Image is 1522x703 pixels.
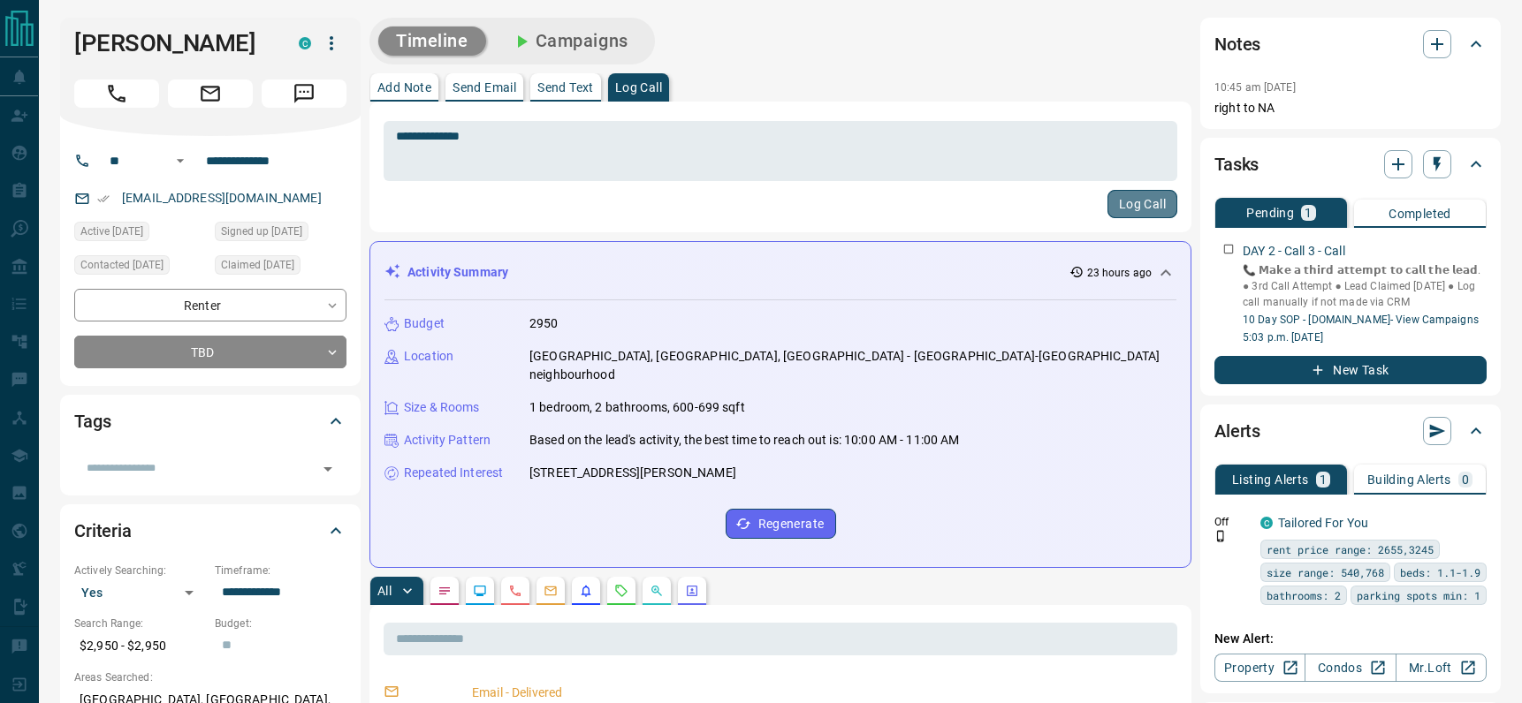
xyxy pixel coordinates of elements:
[1087,265,1152,281] p: 23 hours ago
[215,616,346,631] p: Budget:
[74,255,206,280] div: Sat Aug 16 2025
[74,400,346,442] div: Tags
[1267,586,1341,604] span: bathrooms: 2
[1214,23,1487,65] div: Notes
[74,79,159,108] span: Call
[1243,242,1345,261] p: DAY 2 - Call 3 - Call
[1267,563,1384,581] span: size range: 540,768
[316,457,340,481] button: Open
[472,684,1170,702] p: Email - Delivered
[384,256,1176,289] div: Activity Summary23 hours ago
[1357,586,1480,604] span: parking spots min: 1
[650,584,664,598] svg: Opportunities
[473,584,487,598] svg: Lead Browsing Activity
[508,584,522,598] svg: Calls
[614,584,628,598] svg: Requests
[1278,516,1368,530] a: Tailored For You
[74,407,110,435] h2: Tags
[1214,143,1487,185] div: Tasks
[407,263,508,282] p: Activity Summary
[1214,410,1487,452] div: Alerts
[74,669,346,685] p: Areas Searched:
[529,464,736,482] p: [STREET_ADDRESS][PERSON_NAME]
[74,616,206,631] p: Search Range:
[493,26,646,56] button: Campaigns
[170,150,191,171] button: Open
[438,584,452,598] svg: Notes
[74,510,346,552] div: Criteria
[74,578,206,607] div: Yes
[377,81,431,94] p: Add Note
[1243,314,1479,326] a: 10 Day SOP - [DOMAIN_NAME]- View Campaigns
[1246,207,1294,219] p: Pending
[1214,530,1227,542] svg: Push Notification Only
[1214,30,1260,58] h2: Notes
[215,222,346,246] div: Sat Aug 16 2025
[74,517,132,545] h2: Criteria
[1243,329,1487,345] p: 5:03 p.m. [DATE]
[1305,654,1396,682] a: Condos
[1214,514,1250,530] p: Off
[404,431,491,450] p: Activity Pattern
[74,336,346,368] div: TBD
[1389,208,1451,220] p: Completed
[404,464,503,482] p: Repeated Interest
[529,314,559,333] p: 2950
[404,347,453,366] p: Location
[1320,473,1327,486] p: 1
[726,509,836,539] button: Regenerate
[1396,654,1487,682] a: Mr.Loft
[74,222,206,246] div: Sat Aug 16 2025
[1267,540,1434,558] span: rent price range: 2655,3245
[97,193,110,205] svg: Email Verified
[1214,417,1260,445] h2: Alerts
[215,255,346,280] div: Sat Aug 16 2025
[529,431,960,450] p: Based on the lead's activity, the best time to reach out is: 10:00 AM - 11:00 AM
[1305,207,1312,219] p: 1
[299,37,311,49] div: condos.ca
[1232,473,1309,486] p: Listing Alerts
[544,584,558,598] svg: Emails
[168,79,253,108] span: Email
[529,347,1176,384] p: [GEOGRAPHIC_DATA], [GEOGRAPHIC_DATA], [GEOGRAPHIC_DATA] - [GEOGRAPHIC_DATA]-[GEOGRAPHIC_DATA] nei...
[537,81,594,94] p: Send Text
[1400,563,1480,581] span: beds: 1.1-1.9
[1260,517,1273,529] div: condos.ca
[615,81,662,94] p: Log Call
[1107,190,1177,218] button: Log Call
[74,563,206,578] p: Actively Searching:
[1214,150,1259,178] h2: Tasks
[80,223,143,240] span: Active [DATE]
[221,256,294,274] span: Claimed [DATE]
[453,81,516,94] p: Send Email
[215,563,346,578] p: Timeframe:
[80,256,164,274] span: Contacted [DATE]
[262,79,346,108] span: Message
[378,26,486,56] button: Timeline
[685,584,699,598] svg: Agent Actions
[529,398,745,417] p: 1 bedroom, 2 bathrooms, 600-699 sqft
[1214,99,1487,117] p: right to NA
[1214,356,1487,384] button: New Task
[1214,81,1296,94] p: 10:45 am [DATE]
[404,314,445,333] p: Budget
[404,398,480,417] p: Size & Rooms
[377,585,392,597] p: All
[122,191,322,205] a: [EMAIL_ADDRESS][DOMAIN_NAME]
[74,631,206,661] p: $2,950 - $2,950
[221,223,302,240] span: Signed up [DATE]
[1243,262,1487,310] p: 📞 𝗠𝗮𝗸𝗲 𝗮 𝘁𝗵𝗶𝗿𝗱 𝗮𝘁𝘁𝗲𝗺𝗽𝘁 𝘁𝗼 𝗰𝗮𝗹𝗹 𝘁𝗵𝗲 𝗹𝗲𝗮𝗱. ● 3rd Call Attempt ● Lead Claimed [DATE] ● Log call manu...
[1214,630,1487,648] p: New Alert:
[1462,473,1469,486] p: 0
[74,29,272,57] h1: [PERSON_NAME]
[74,289,346,321] div: Renter
[1367,473,1451,486] p: Building Alerts
[579,584,593,598] svg: Listing Alerts
[1214,654,1305,682] a: Property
